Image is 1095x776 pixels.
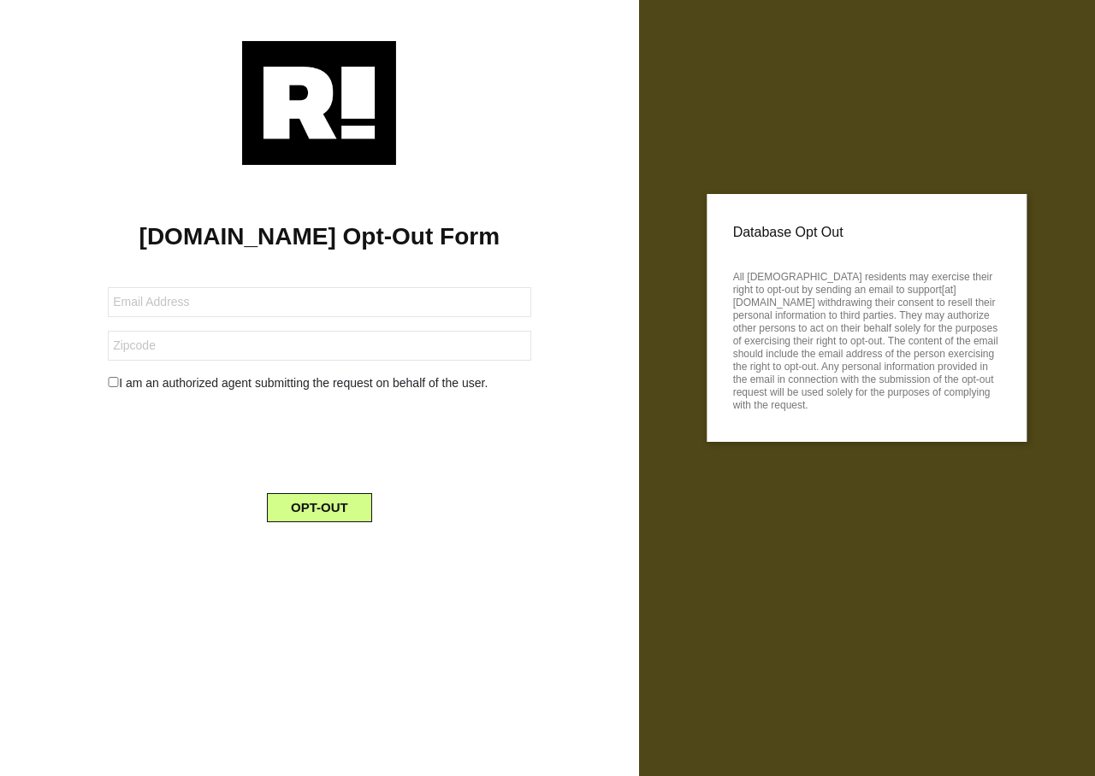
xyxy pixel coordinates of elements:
[267,493,372,522] button: OPT-OUT
[733,266,1001,412] p: All [DEMOGRAPHIC_DATA] residents may exercise their right to opt-out by sending an email to suppo...
[189,406,449,473] iframe: reCAPTCHA
[242,41,396,165] img: Retention.com
[108,331,530,361] input: Zipcode
[26,222,613,251] h1: [DOMAIN_NAME] Opt-Out Form
[733,220,1001,245] p: Database Opt Out
[108,287,530,317] input: Email Address
[95,374,543,392] div: I am an authorized agent submitting the request on behalf of the user.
